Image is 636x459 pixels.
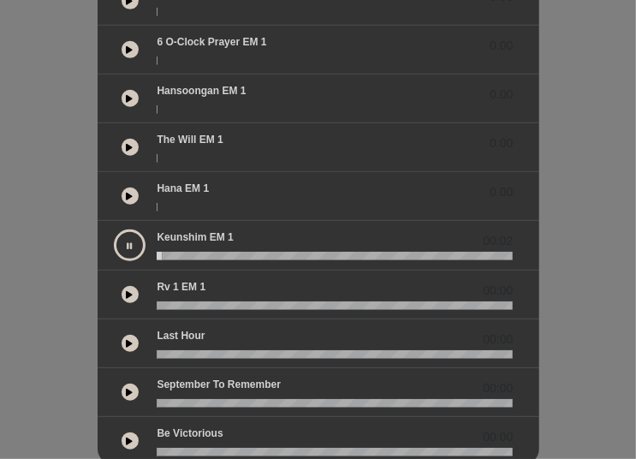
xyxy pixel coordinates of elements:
[483,379,513,397] span: 00:00
[483,282,513,300] span: 00:00
[157,229,233,245] p: Keunshim EM 1
[157,132,223,147] p: The Will EM 1
[157,181,209,196] p: Hana EM 1
[483,428,513,446] span: 00:00
[490,134,513,152] span: 0.00
[157,426,223,441] p: Be Victorious
[490,86,513,104] span: 0.00
[483,331,513,349] span: 00:00
[157,83,246,98] p: Hansoongan EM 1
[157,328,205,343] p: Last Hour
[157,34,266,50] p: 6 o-clock prayer EM 1
[490,37,513,55] span: 0.00
[483,232,513,250] span: 00:02
[157,377,281,392] p: September to Remember
[490,183,513,201] span: 0.00
[157,279,205,295] p: Rv 1 EM 1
